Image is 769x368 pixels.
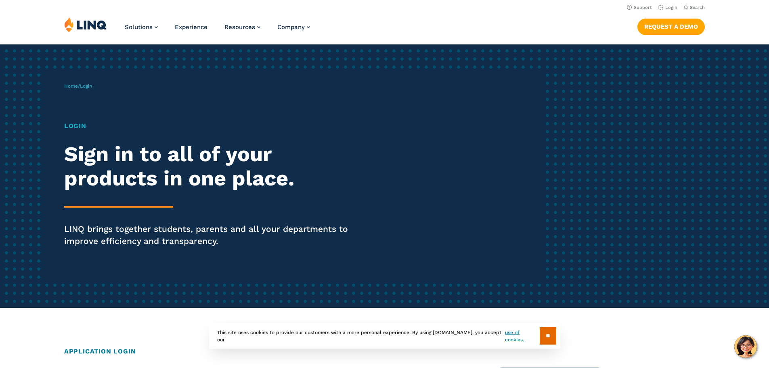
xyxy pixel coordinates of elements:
[64,83,78,89] a: Home
[224,23,255,31] span: Resources
[637,19,705,35] a: Request a Demo
[209,323,560,349] div: This site uses cookies to provide our customers with a more personal experience. By using [DOMAIN...
[658,5,677,10] a: Login
[627,5,652,10] a: Support
[690,5,705,10] span: Search
[125,23,153,31] span: Solutions
[277,23,305,31] span: Company
[125,23,158,31] a: Solutions
[734,335,757,358] button: Hello, have a question? Let’s chat.
[505,329,539,343] a: use of cookies.
[224,23,260,31] a: Resources
[64,223,360,247] p: LINQ brings together students, parents and all your departments to improve efficiency and transpa...
[80,83,92,89] span: Login
[175,23,207,31] a: Experience
[64,142,360,191] h2: Sign in to all of your products in one place.
[64,17,107,32] img: LINQ | K‑12 Software
[125,17,310,44] nav: Primary Navigation
[64,121,360,131] h1: Login
[684,4,705,11] button: Open Search Bar
[64,83,92,89] span: /
[637,17,705,35] nav: Button Navigation
[277,23,310,31] a: Company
